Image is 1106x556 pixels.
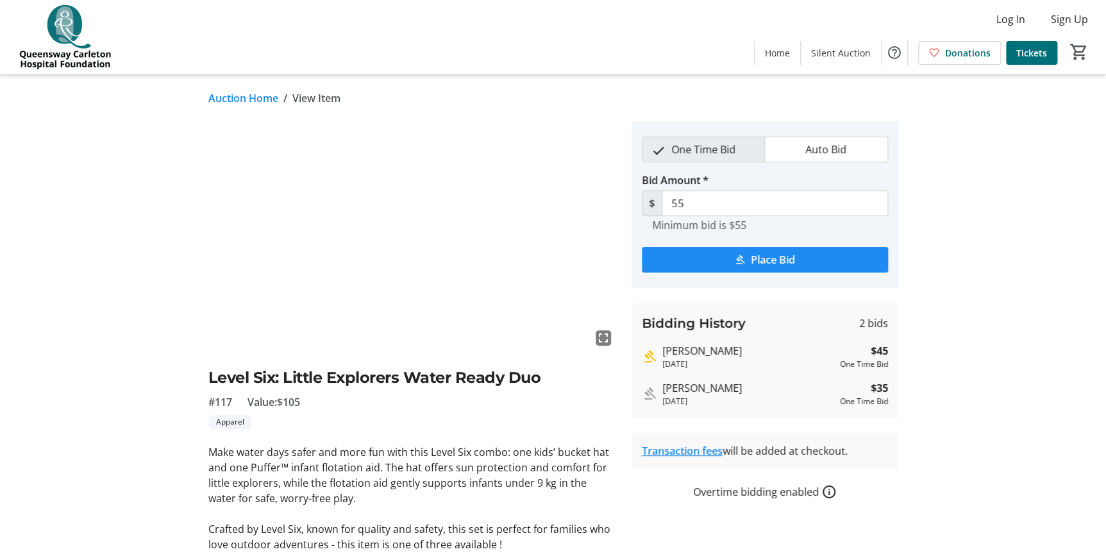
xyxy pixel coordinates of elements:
label: Bid Amount * [642,173,708,188]
tr-label-badge: Apparel [208,415,252,429]
div: One Time Bid [840,358,888,370]
div: [DATE] [662,396,835,407]
tr-hint: Minimum bid is $55 [652,219,746,232]
a: Silent Auction [801,41,881,65]
mat-icon: Outbid [642,386,657,401]
div: [DATE] [662,358,835,370]
button: Cart [1068,40,1091,63]
img: Image [208,121,616,351]
span: Donations [945,46,991,60]
div: will be added at checkout. [642,443,888,459]
div: One Time Bid [840,396,888,407]
a: Auction Home [208,90,278,106]
span: $ [642,190,662,216]
a: Tickets [1006,41,1057,65]
strong: $35 [871,380,888,396]
span: Place Bid [751,252,795,267]
mat-icon: fullscreen [596,330,611,346]
h3: Bidding History [642,314,746,333]
h2: Level Six: Little Explorers Water Ready Duo [208,366,616,389]
strong: $45 [871,343,888,358]
span: / [283,90,287,106]
span: #117 [208,394,232,410]
button: Sign Up [1041,9,1098,29]
a: How overtime bidding works for silent auctions [821,484,837,500]
p: Crafted by Level Six, known for quality and safety, this set is perfect for families who love out... [208,521,616,552]
span: Tickets [1016,46,1047,60]
span: Auto Bid [798,137,854,162]
button: Help [882,40,907,65]
a: Home [755,41,800,65]
div: Overtime bidding enabled [632,484,898,500]
button: Place Bid [642,247,888,273]
mat-icon: Highest bid [642,349,657,364]
span: View Item [292,90,340,106]
a: Transaction fees [642,444,723,458]
a: Donations [918,41,1001,65]
span: Value: $105 [247,394,300,410]
p: Make water days safer and more fun with this Level Six combo: one kids’ bucket hat and one Puffer... [208,444,616,506]
div: [PERSON_NAME] [662,343,835,358]
span: Log In [996,12,1025,27]
span: One Time Bid [664,137,743,162]
button: Log In [986,9,1035,29]
img: QCH Foundation's Logo [8,5,122,69]
span: Sign Up [1051,12,1088,27]
span: 2 bids [859,316,888,331]
span: Home [765,46,790,60]
div: [PERSON_NAME] [662,380,835,396]
span: Silent Auction [811,46,871,60]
